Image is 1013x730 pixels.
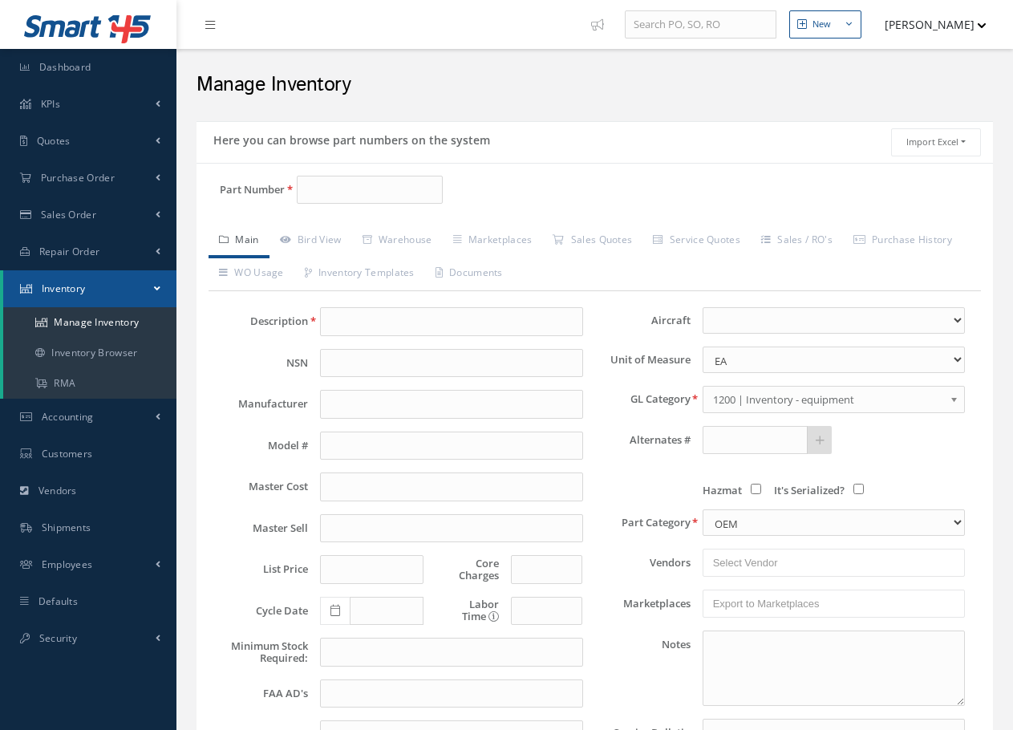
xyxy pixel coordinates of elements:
label: List Price [213,563,308,575]
span: 1200 | Inventory - equipment [713,390,944,409]
span: Vendors [38,484,77,497]
a: Documents [425,258,513,291]
label: Minimum Stock Required: [213,640,308,664]
input: Hazmat [751,484,761,494]
label: Cycle Date [213,605,308,617]
input: It's Serialized? [853,484,864,494]
span: Employees [42,558,93,571]
span: Purchase Order [41,171,115,185]
a: Manage Inventory [3,307,176,338]
span: Defaults [38,594,78,608]
label: Description [213,315,308,327]
label: Core Charges [436,558,499,582]
label: NSN [213,357,308,369]
label: Unit of Measure [595,354,691,366]
input: Search PO, SO, RO [625,10,776,39]
a: Inventory Templates [294,258,425,291]
span: Security [39,631,77,645]
textarea: Notes [703,631,965,706]
span: It's Serialized? [774,483,845,497]
span: Quotes [37,134,71,148]
span: Inventory [42,282,86,295]
span: Accounting [42,410,94,424]
label: Master Cost [213,481,308,493]
a: Sales / RO's [751,225,843,258]
label: Aircraft [595,314,691,326]
button: New [789,10,861,39]
a: Main [209,225,269,258]
label: Vendors [595,557,691,569]
label: GL Category [595,393,691,405]
label: Model # [213,440,308,452]
a: Purchase History [843,225,962,258]
label: Part Number [197,184,285,196]
a: Warehouse [352,225,443,258]
span: Repair Order [39,245,100,258]
label: Alternates # [595,434,691,446]
a: WO Usage [209,258,294,291]
span: Customers [42,447,93,460]
label: FAA AD's [213,687,308,700]
a: Inventory [3,270,176,307]
a: Service Quotes [642,225,751,258]
label: Notes [595,631,691,706]
label: Marketplaces [595,598,691,610]
label: Manufacturer [213,398,308,410]
a: Bird View [269,225,352,258]
h5: Here you can browse part numbers on the system [209,128,490,148]
label: Master Sell [213,522,308,534]
a: Sales Quotes [542,225,642,258]
a: Marketplaces [443,225,543,258]
button: [PERSON_NAME] [869,9,987,40]
a: Inventory Browser [3,338,176,368]
span: Hazmat [703,483,742,497]
label: Part Category [595,517,691,529]
span: Dashboard [39,60,91,74]
span: Shipments [42,521,91,534]
button: Import Excel [891,128,981,156]
div: New [812,18,831,31]
a: RMA [3,368,176,399]
h2: Manage Inventory [197,73,993,97]
span: KPIs [41,97,60,111]
span: Sales Order [41,208,96,221]
label: Labor Time [436,598,499,623]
